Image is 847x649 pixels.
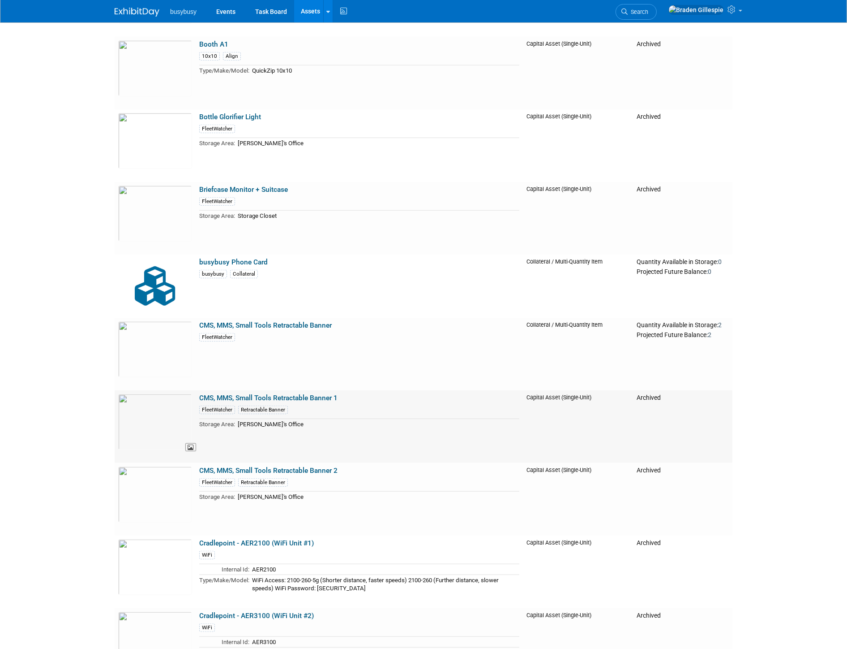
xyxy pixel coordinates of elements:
[199,125,235,133] div: FleetWatcher
[668,5,724,15] img: Braden Gillespie
[199,258,268,266] a: busybusy Phone Card
[230,270,258,278] div: Collateral
[637,186,729,194] div: Archived
[235,211,519,221] td: Storage Closet
[238,478,288,487] div: Retractable Banner
[199,333,235,342] div: FleetWatcher
[199,113,261,121] a: Bottle Glorifier Light
[235,492,519,502] td: [PERSON_NAME]'s Office
[199,421,235,428] span: Storage Area:
[523,37,633,109] td: Capital Asset (Single-Unit)
[199,65,249,76] td: Type/Make/Model:
[199,270,227,278] div: busybusy
[223,52,241,61] div: Align
[637,266,729,276] div: Projected Future Balance:
[185,443,196,452] span: View Asset Image
[616,4,657,20] a: Search
[199,623,215,632] div: WiFi
[718,258,722,265] span: 0
[199,551,215,559] div: WiFi
[523,463,633,536] td: Capital Asset (Single-Unit)
[199,493,235,500] span: Storage Area:
[115,8,159,17] img: ExhibitDay
[708,331,711,338] span: 2
[238,406,288,414] div: Retractable Banner
[199,197,235,206] div: FleetWatcher
[708,268,711,275] span: 0
[523,182,633,255] td: Capital Asset (Single-Unit)
[199,478,235,487] div: FleetWatcher
[199,539,314,547] a: Cradlepoint - AER2100 (WiFi Unit #1)
[118,258,192,314] img: Collateral-Icon-2.png
[637,113,729,121] div: Archived
[637,394,729,402] div: Archived
[199,52,220,61] div: 10x10
[235,138,519,148] td: [PERSON_NAME]'s Office
[523,318,633,390] td: Collateral / Multi-Quantity Item
[628,9,648,15] span: Search
[637,321,729,329] div: Quantity Available in Storage:
[637,539,729,547] div: Archived
[235,419,519,429] td: [PERSON_NAME]'s Office
[199,140,235,147] span: Storage Area:
[523,255,633,318] td: Collateral / Multi-Quantity Item
[199,467,338,475] a: CMS, MMS, Small Tools Retractable Banner 2
[199,321,332,329] a: CMS, MMS, Small Tools Retractable Banner
[199,637,249,648] td: Internal Id:
[637,40,729,48] div: Archived
[199,40,228,48] a: Booth A1
[249,564,519,575] td: AER2100
[249,637,519,648] td: AER3100
[637,258,729,266] div: Quantity Available in Storage:
[249,65,519,76] td: QuickZip 10x10
[199,564,249,575] td: Internal Id:
[637,467,729,475] div: Archived
[637,612,729,620] div: Archived
[523,109,633,182] td: Capital Asset (Single-Unit)
[249,575,519,593] td: WiFi Access: 2100-260-5g (Shorter distance, faster speeds) 2100-260 (Further distance, slower spe...
[523,390,633,463] td: Capital Asset (Single-Unit)
[199,212,235,219] span: Storage Area:
[199,612,314,620] a: Cradlepoint - AER3100 (WiFi Unit #2)
[199,575,249,593] td: Type/Make/Model:
[199,186,288,194] a: Briefcase Monitor + Suitcase
[199,406,235,414] div: FleetWatcher
[637,329,729,339] div: Projected Future Balance:
[199,394,338,402] a: CMS, MMS, Small Tools Retractable Banner 1
[718,321,722,329] span: 2
[170,8,197,15] span: busybusy
[523,536,633,608] td: Capital Asset (Single-Unit)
